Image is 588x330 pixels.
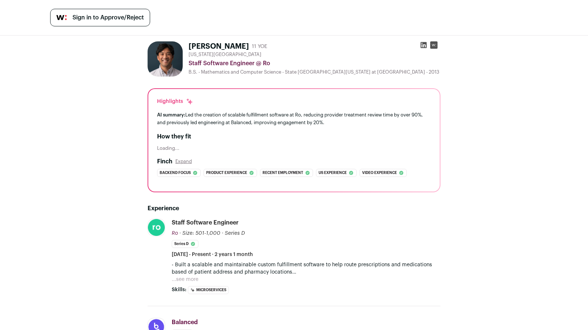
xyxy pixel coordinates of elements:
div: Staff Software Engineer @ Ro [189,59,440,68]
p: - Built a scalable and maintainable custom fulfillment software to help route prescriptions and m... [172,261,440,276]
li: Microservices [188,286,229,294]
img: 1fa336d7f283b5bce5c96ead8e470569ee356597dc85c70570516481234fc570.png [148,219,165,236]
span: Product experience [206,169,247,177]
div: B.S. - Mathematics and Computer Science - State [GEOGRAPHIC_DATA][US_STATE] at [GEOGRAPHIC_DATA] ... [189,69,440,75]
span: Us experience [319,169,347,177]
h2: Finch [157,157,172,166]
span: Video experience [362,169,397,177]
div: 11 YOE [252,43,267,50]
div: Led the creation of scalable fulfillment software at Ro, reducing provider treatment review time ... [157,111,431,126]
span: · Size: 501-1,000 [179,231,220,236]
button: Expand [175,159,192,164]
span: Balanced [172,319,198,325]
img: 5df355c47c89fe5c0ee87f2743cefa82f9483ad13619c36b41a1560d89153828.jpg [148,41,183,77]
a: Sign in to Approve/Reject [50,9,150,26]
h2: How they fit [157,132,431,141]
span: Sign in to Approve/Reject [72,13,144,22]
span: Ro [172,231,178,236]
div: Staff Software Engineer [172,219,239,227]
span: Series D [225,231,245,236]
span: Skills: [172,286,186,293]
span: [US_STATE][GEOGRAPHIC_DATA] [189,52,261,58]
h1: [PERSON_NAME] [189,41,249,52]
li: Series D [172,240,198,248]
div: Loading... [157,145,431,151]
img: wellfound-symbol-flush-black-fb3c872781a75f747ccb3a119075da62bfe97bd399995f84a933054e44a575c4.png [56,15,67,20]
span: AI summary: [157,112,185,117]
span: Backend focus [160,169,191,177]
div: Highlights [157,98,193,105]
span: [DATE] - Present · 2 years 1 month [172,251,253,258]
span: Recent employment [263,169,303,177]
span: · [222,230,223,237]
button: ...see more [172,276,198,283]
h2: Experience [148,204,440,213]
